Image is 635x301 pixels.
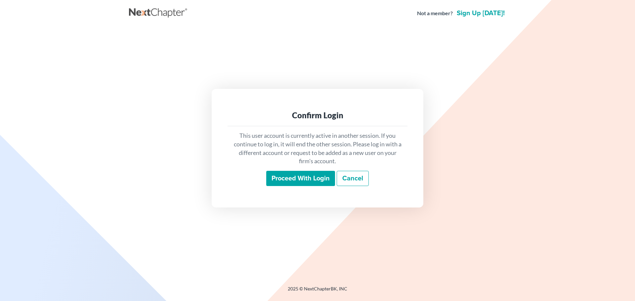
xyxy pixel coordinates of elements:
[337,171,369,186] a: Cancel
[129,285,506,297] div: 2025 © NextChapterBK, INC
[417,10,453,17] strong: Not a member?
[266,171,335,186] input: Proceed with login
[455,10,506,17] a: Sign up [DATE]!
[233,110,402,121] div: Confirm Login
[233,132,402,166] p: This user account is currently active in another session. If you continue to log in, it will end ...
